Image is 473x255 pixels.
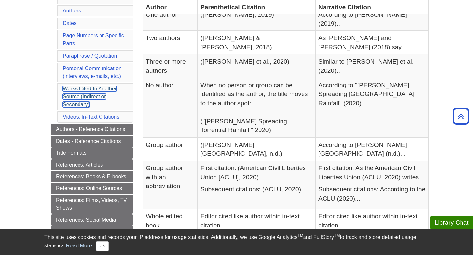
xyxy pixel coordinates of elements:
a: References: Other Sources [51,226,133,237]
td: Two authors [143,31,198,54]
td: Group author with an abbreviation [143,161,198,209]
a: Authors - Reference Citations [51,124,133,135]
a: References: Online Sources [51,183,133,194]
p: Subsequent citations: (ACLU, 2020) [200,185,313,194]
a: References: Articles [51,159,133,170]
td: ([PERSON_NAME][GEOGRAPHIC_DATA], n.d.) [198,137,316,161]
td: No author [143,78,198,138]
td: As [PERSON_NAME] and [PERSON_NAME] (2018) say... [316,31,429,54]
a: Page Numbers or Specific Parts [63,33,124,46]
p: Subsequent citations: According to the ACLU (2020)... [318,185,426,203]
a: References: Books & E-books [51,171,133,182]
sup: TM [334,233,340,238]
p: First citation: (American Civil Liberties Union [ACLU], 2020) [200,164,313,182]
button: Library Chat [430,216,473,229]
sup: TM [297,233,303,238]
a: Read More [66,243,92,248]
button: Close [96,241,109,251]
a: Personal Communication(interviews, e-mails, etc.) [63,66,122,79]
a: Title Formats [51,147,133,159]
td: According to [PERSON_NAME] (2019)... [316,7,429,31]
p: Editor cited like author within in-text citation. If S.T. [PERSON_NAME] is editor: [318,212,426,239]
p: Editor cited like author within in-text citation. If S.T. [PERSON_NAME] is editor: [200,212,313,239]
div: This site uses cookies and records your IP address for usage statistics. Additionally, we use Goo... [44,233,429,251]
a: Dates [63,20,77,26]
td: One author [143,7,198,31]
p: First citation: As the American Civil Liberties Union (ACLU, 2020) writes... [318,164,426,182]
td: Group author [143,137,198,161]
td: According to "[PERSON_NAME] Spreading [GEOGRAPHIC_DATA] Rainfall" (2020)... [316,78,429,138]
td: ([PERSON_NAME] & [PERSON_NAME], 2018) [198,31,316,54]
a: Paraphrase / Quotation [63,53,117,59]
td: Three or more authors [143,54,198,78]
a: Works Cited In Another Source (Indirect or Secondary) [63,86,117,107]
a: References: Films, Videos, TV Shows [51,195,133,214]
a: Authors [63,8,81,13]
a: Back to Top [450,112,471,121]
a: Dates - Reference Citations [51,136,133,147]
td: According to [PERSON_NAME][GEOGRAPHIC_DATA] (n.d.)... [316,137,429,161]
a: References: Social Media [51,214,133,226]
td: Similar to [PERSON_NAME] et al. (2020)... [316,54,429,78]
td: When no person or group can be identified as the author, the title moves to the author spot: ("[P... [198,78,316,138]
td: ([PERSON_NAME], 2019) [198,7,316,31]
td: ([PERSON_NAME] et al., 2020) [198,54,316,78]
a: Videos: In-Text Citations [63,114,119,120]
